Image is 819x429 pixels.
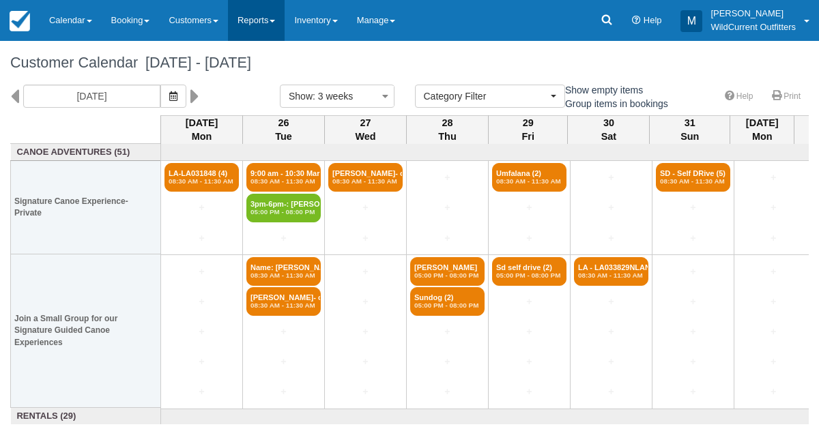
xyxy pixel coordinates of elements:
[656,325,730,339] a: +
[574,355,648,369] a: +
[250,208,317,216] em: 05:00 PM - 08:00 PM
[656,295,730,309] a: +
[492,231,566,246] a: +
[549,85,654,94] span: Show empty items
[574,295,648,309] a: +
[10,55,809,71] h1: Customer Calendar
[656,385,730,399] a: +
[289,91,313,102] span: Show
[492,163,566,192] a: Umfalana (2)08:30 AM - 11:30 AM
[650,115,730,144] th: 31 Sun
[549,80,652,100] label: Show empty items
[14,146,158,159] a: Canoe Adventures (51)
[730,115,794,144] th: [DATE] Mon
[738,231,809,246] a: +
[496,177,562,186] em: 08:30 AM - 11:30 AM
[164,231,239,246] a: +
[250,301,317,310] em: 08:30 AM - 11:30 AM
[328,385,403,399] a: +
[496,271,562,280] em: 05:00 PM - 08:00 PM
[164,265,239,279] a: +
[410,201,485,215] a: +
[710,20,796,34] p: WildCurrent Outfitters
[656,201,730,215] a: +
[328,201,403,215] a: +
[738,171,809,185] a: +
[328,295,403,309] a: +
[325,115,407,144] th: 27 Wed
[549,98,679,108] span: Group items in bookings
[164,295,239,309] a: +
[246,163,321,192] a: 9:00 am - 10:30 Mari (5)08:30 AM - 11:30 AM
[410,385,485,399] a: +
[738,295,809,309] a: +
[410,171,485,185] a: +
[568,115,650,144] th: 30 Sat
[574,257,648,286] a: LA - LA033829NLAN (2)08:30 AM - 11:30 AM
[328,163,403,192] a: [PERSON_NAME]- con (3)08:30 AM - 11:30 AM
[246,325,321,339] a: +
[164,201,239,215] a: +
[246,257,321,286] a: Name: [PERSON_NAME][MEDICAL_DATA]08:30 AM - 11:30 AM
[415,85,565,108] button: Category Filter
[574,325,648,339] a: +
[578,271,644,280] em: 08:30 AM - 11:30 AM
[407,115,489,144] th: 28 Thu
[280,85,394,108] button: Show: 3 weeks
[328,325,403,339] a: +
[660,177,726,186] em: 08:30 AM - 11:30 AM
[680,10,702,32] div: M
[410,355,485,369] a: +
[738,201,809,215] a: +
[11,254,161,408] th: Join a Small Group for our Signature Guided Canoe Experiences
[313,91,353,102] span: : 3 weeks
[410,325,485,339] a: +
[574,231,648,246] a: +
[492,385,566,399] a: +
[138,54,251,71] span: [DATE] - [DATE]
[717,87,762,106] a: Help
[250,271,317,280] em: 08:30 AM - 11:30 AM
[492,257,566,286] a: Sd self drive (2)05:00 PM - 08:00 PM
[738,265,809,279] a: +
[328,355,403,369] a: +
[656,163,730,192] a: SD - Self DRive (5)08:30 AM - 11:30 AM
[161,115,243,144] th: [DATE] Mon
[574,385,648,399] a: +
[764,87,809,106] a: Print
[169,177,235,186] em: 08:30 AM - 11:30 AM
[164,355,239,369] a: +
[549,93,677,114] label: Group items in bookings
[492,201,566,215] a: +
[632,16,641,25] i: Help
[328,231,403,246] a: +
[656,355,730,369] a: +
[414,271,480,280] em: 05:00 PM - 08:00 PM
[574,171,648,185] a: +
[164,163,239,192] a: LA-LA031848 (4)08:30 AM - 11:30 AM
[246,194,321,222] a: 3pm-6pm-: [PERSON_NAME] (5)05:00 PM - 08:00 PM
[492,355,566,369] a: +
[410,287,485,316] a: Sundog (2)05:00 PM - 08:00 PM
[328,265,403,279] a: +
[489,115,568,144] th: 29 Fri
[10,11,30,31] img: checkfront-main-nav-mini-logo.png
[424,89,547,103] span: Category Filter
[644,15,662,25] span: Help
[656,265,730,279] a: +
[414,301,480,310] em: 05:00 PM - 08:00 PM
[246,231,321,246] a: +
[11,161,161,254] th: Signature Canoe Experience- Private
[710,7,796,20] p: [PERSON_NAME]
[246,287,321,316] a: [PERSON_NAME]- confir (2)08:30 AM - 11:30 AM
[492,325,566,339] a: +
[243,115,325,144] th: 26 Tue
[14,410,158,423] a: Rentals (29)
[410,231,485,246] a: +
[164,385,239,399] a: +
[250,177,317,186] em: 08:30 AM - 11:30 AM
[246,355,321,369] a: +
[738,385,809,399] a: +
[246,385,321,399] a: +
[492,295,566,309] a: +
